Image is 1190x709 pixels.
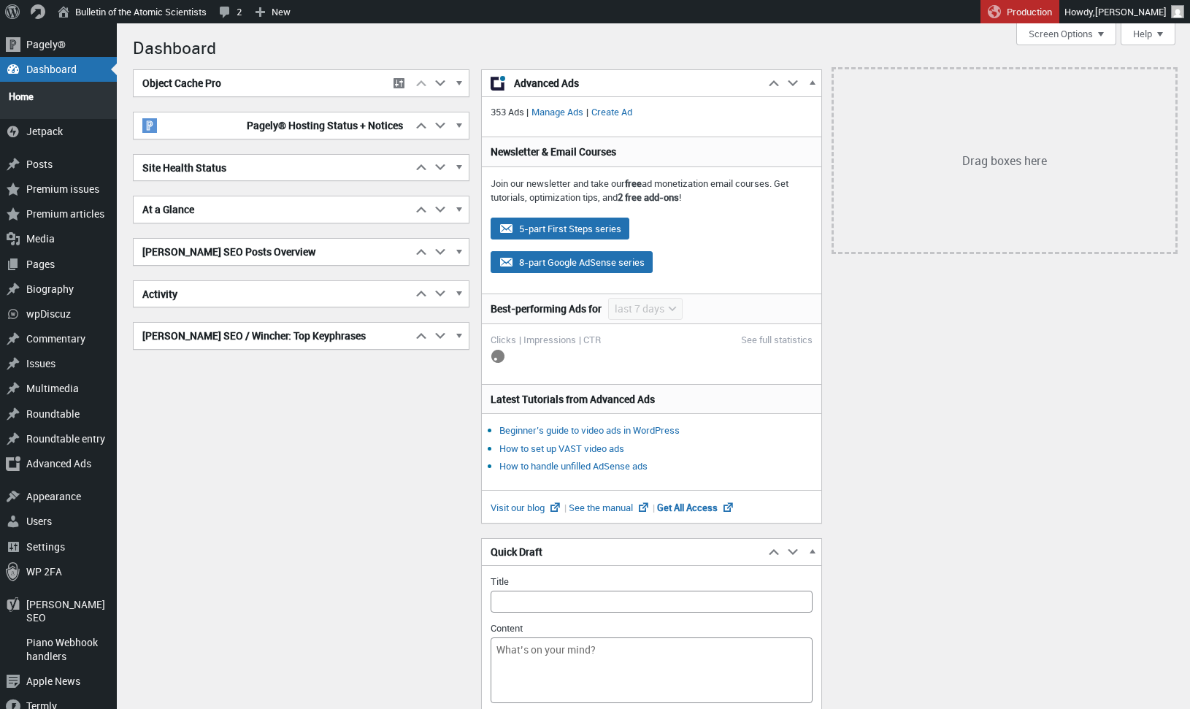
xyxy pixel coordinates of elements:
[491,575,509,588] label: Title
[134,155,412,181] h2: Site Health Status
[491,392,813,407] h3: Latest Tutorials from Advanced Ads
[491,302,602,316] h3: Best-performing Ads for
[1121,23,1175,45] button: Help
[657,501,735,514] a: Get All Access
[134,70,385,96] h2: Object Cache Pro
[514,76,756,91] span: Advanced Ads
[1095,5,1167,18] span: [PERSON_NAME]
[1016,23,1116,45] button: Screen Options
[588,105,635,118] a: Create Ad
[133,31,1175,62] h1: Dashboard
[491,105,813,120] p: 353 Ads | |
[491,145,813,159] h3: Newsletter & Email Courses
[618,191,679,204] strong: 2 free add-ons
[491,621,523,635] label: Content
[499,424,680,437] a: Beginner’s guide to video ads in WordPress
[491,349,505,364] img: loading
[529,105,586,118] a: Manage Ads
[491,251,653,273] button: 8-part Google AdSense series
[499,459,648,472] a: How to handle unfilled AdSense ads
[134,196,412,223] h2: At a Glance
[142,118,157,133] img: pagely-w-on-b20x20.png
[134,112,412,139] h2: Pagely® Hosting Status + Notices
[134,281,412,307] h2: Activity
[499,442,624,455] a: How to set up VAST video ads
[134,239,412,265] h2: [PERSON_NAME] SEO Posts Overview
[134,323,412,349] h2: [PERSON_NAME] SEO / Wincher: Top Keyphrases
[491,545,542,559] span: Quick Draft
[491,218,629,239] button: 5-part First Steps series
[491,177,813,205] p: Join our newsletter and take our ad monetization email courses. Get tutorials, optimization tips,...
[569,501,657,514] a: See the manual
[625,177,642,190] strong: free
[491,501,569,514] a: Visit our blog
